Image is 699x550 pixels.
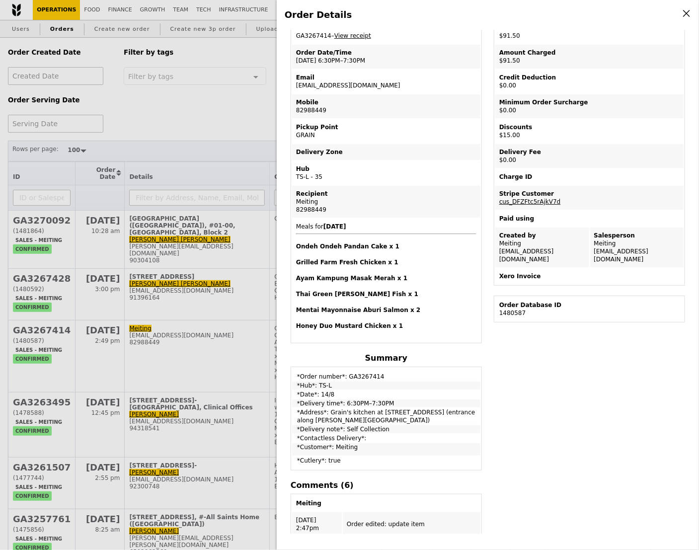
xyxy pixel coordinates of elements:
td: *Address*: Grain's kitchen at [STREET_ADDRESS] (entrance along [PERSON_NAME][GEOGRAPHIC_DATA]) [292,408,480,424]
td: Meiting [EMAIL_ADDRESS][DOMAIN_NAME] [495,228,589,267]
td: $91.50 [495,45,684,69]
div: Salesperson [594,232,680,239]
td: $91.50 [495,20,684,44]
div: Minimum Order Surcharge [499,98,680,106]
div: Email [296,74,476,81]
span: Order Details [285,9,352,20]
h4: Summary [291,353,482,363]
td: *Customer*: Meiting [292,443,480,456]
div: 82988449 [296,206,476,214]
td: [DATE] 6:30PM–7:30PM [292,45,480,69]
td: $0.00 [495,70,684,93]
td: Meiting [EMAIL_ADDRESS][DOMAIN_NAME] [590,228,684,267]
div: Created by [499,232,585,239]
div: Order Date/Time [296,49,476,57]
td: $0.00 [495,144,684,168]
div: Recipient [296,190,476,198]
td: 82988449 [292,94,480,118]
div: Stripe Customer [499,190,680,198]
div: Delivery Fee [499,148,680,156]
div: Order Database ID [499,301,680,309]
div: Pickup Point [296,123,476,131]
div: Amount Charged [499,49,680,57]
div: Meiting [296,198,476,206]
td: Order edited: update item [343,512,480,536]
td: *Delivery note*: Self Collection [292,425,480,433]
div: Mobile [296,98,476,106]
span: Meals for [296,223,476,330]
b: [DATE] [323,223,346,230]
div: Charge ID [499,173,680,181]
td: *Hub*: TS-L [292,382,480,390]
h4: Grilled Farm Fresh Chicken x 1 [296,258,476,266]
td: TS-L - 35 [292,161,480,185]
td: $0.00 [495,94,684,118]
td: *Delivery time*: 6:30PM–7:30PM [292,399,480,407]
td: *Cutlery*: true [292,457,480,469]
div: Credit Deduction [499,74,680,81]
b: Meiting [296,500,321,507]
td: $15.00 [495,119,684,143]
div: Discounts [499,123,680,131]
div: Hub [296,165,476,173]
h4: Honey Duo Mustard Chicken x 1 [296,322,476,330]
td: 1480587 [495,297,684,321]
a: cus_DFZFtc5rAjkV7d [499,198,561,205]
a: View receipt [334,32,371,39]
span: – [331,32,334,39]
h4: Comments (6) [291,480,482,490]
h4: Ondeh Ondeh Pandan Cake x 1 [296,242,476,250]
h4: Mentai Mayonnaise Aburi Salmon x 2 [296,306,476,314]
div: Delivery Zone [296,148,476,156]
h4: Ayam Kampung Masak Merah x 1 [296,274,476,282]
td: *Date*: 14/8 [292,391,480,398]
td: *Contactless Delivery*: [292,434,480,442]
td: *Order number*: GA3267414 [292,368,480,381]
div: Xero Invoice [499,272,680,280]
div: Paid using [499,215,680,223]
h4: Thai Green [PERSON_NAME] Fish x 1 [296,290,476,298]
td: GRAIN [292,119,480,143]
td: GA3267414 [292,20,480,44]
td: [EMAIL_ADDRESS][DOMAIN_NAME] [292,70,480,93]
span: [DATE] 2:47pm [296,517,319,532]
